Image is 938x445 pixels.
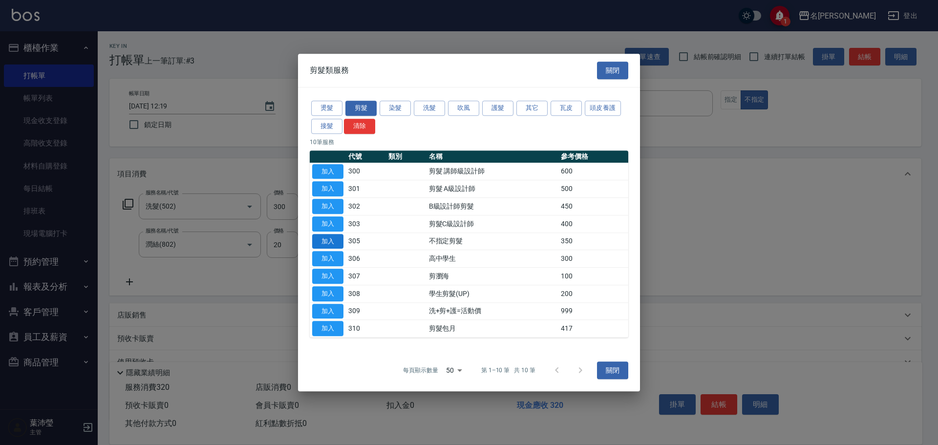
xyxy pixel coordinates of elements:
[426,320,558,338] td: 剪髮包月
[426,250,558,268] td: 高中學生
[346,163,386,180] td: 300
[448,101,479,116] button: 吹風
[426,285,558,302] td: 學生剪髮(UP)
[310,65,349,75] span: 剪髮類服務
[346,302,386,320] td: 309
[312,199,343,214] button: 加入
[346,320,386,338] td: 310
[312,269,343,284] button: 加入
[597,62,628,80] button: 關閉
[312,304,343,319] button: 加入
[426,150,558,163] th: 名稱
[558,198,628,215] td: 450
[312,286,343,301] button: 加入
[558,268,628,285] td: 100
[346,285,386,302] td: 308
[558,215,628,233] td: 400
[426,268,558,285] td: 剪瀏海
[482,101,513,116] button: 護髮
[346,150,386,163] th: 代號
[346,268,386,285] td: 307
[558,285,628,302] td: 200
[310,138,628,147] p: 10 筆服務
[597,361,628,380] button: 關閉
[346,250,386,268] td: 306
[312,321,343,336] button: 加入
[426,233,558,250] td: 不指定剪髮
[380,101,411,116] button: 染髮
[516,101,548,116] button: 其它
[312,251,343,266] button: 加入
[346,233,386,250] td: 305
[312,164,343,179] button: 加入
[312,234,343,249] button: 加入
[346,215,386,233] td: 303
[426,180,558,198] td: 剪髮 A級設計師
[312,216,343,232] button: 加入
[558,163,628,180] td: 600
[442,357,466,383] div: 50
[558,302,628,320] td: 999
[585,101,621,116] button: 頭皮養護
[311,119,342,134] button: 接髮
[481,366,535,375] p: 第 1–10 筆 共 10 筆
[551,101,582,116] button: 瓦皮
[426,198,558,215] td: B級設計師剪髮
[403,366,438,375] p: 每頁顯示數量
[426,302,558,320] td: 洗+剪+護=活動價
[345,101,377,116] button: 剪髮
[426,215,558,233] td: 剪髮C級設計師
[558,180,628,198] td: 500
[558,320,628,338] td: 417
[426,163,558,180] td: 剪髮 講師級設計師
[346,180,386,198] td: 301
[414,101,445,116] button: 洗髮
[312,181,343,196] button: 加入
[311,101,342,116] button: 燙髮
[558,150,628,163] th: 參考價格
[558,233,628,250] td: 350
[346,198,386,215] td: 302
[386,150,426,163] th: 類別
[558,250,628,268] td: 300
[344,119,375,134] button: 清除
